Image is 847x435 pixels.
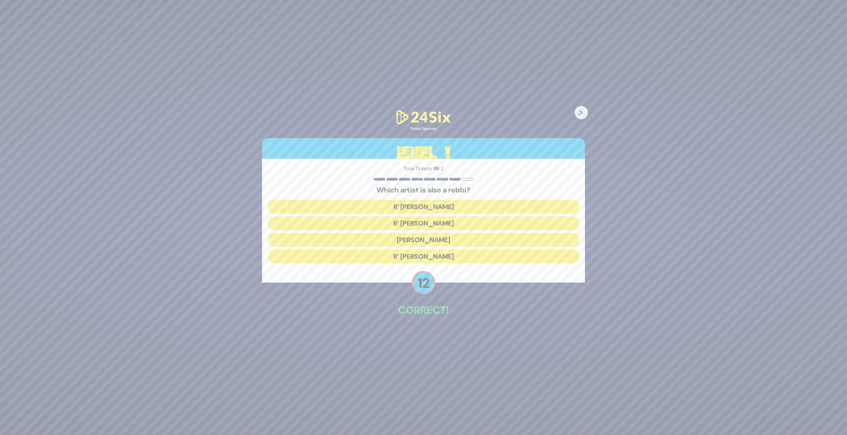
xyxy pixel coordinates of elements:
button: R’ [PERSON_NAME] [268,249,579,263]
h5: Which artist is also a rebbi? [268,186,579,194]
div: Proud Sponsor [394,126,453,132]
button: R’ [PERSON_NAME] [268,200,579,214]
button: 🔊 [575,106,588,119]
img: 24Six [394,109,453,126]
p: Total Tickets: 🎟️ 2 [268,165,579,173]
button: [PERSON_NAME] [268,233,579,247]
p: 12 [412,271,435,294]
p: Correct! [262,302,585,318]
h3: Level 1 [262,138,585,168]
button: R’ [PERSON_NAME] [268,216,579,230]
